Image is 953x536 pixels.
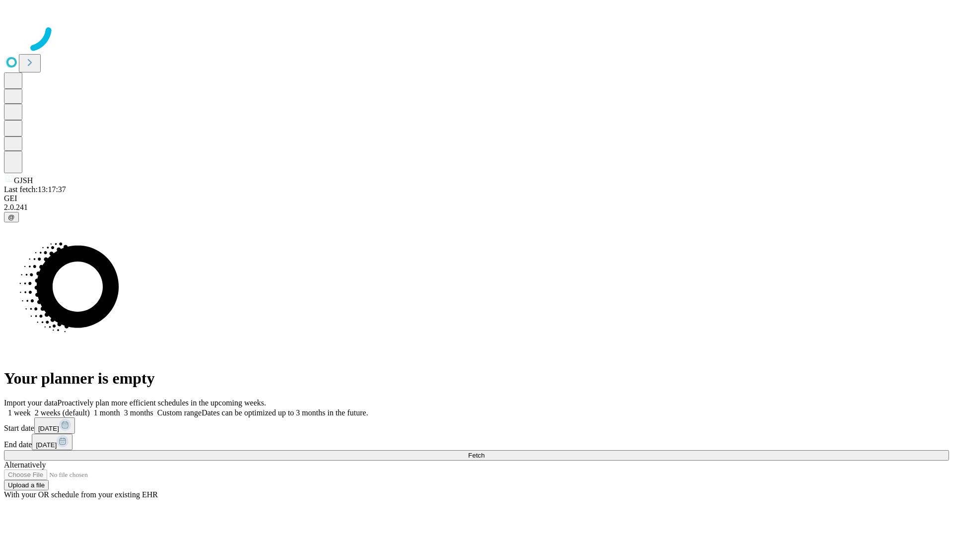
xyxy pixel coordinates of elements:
[4,450,949,461] button: Fetch
[4,194,949,203] div: GEI
[4,461,46,469] span: Alternatively
[8,213,15,221] span: @
[4,434,949,450] div: End date
[4,490,158,499] span: With your OR schedule from your existing EHR
[58,399,266,407] span: Proactively plan more efficient schedules in the upcoming weeks.
[157,408,202,417] span: Custom range
[8,408,31,417] span: 1 week
[32,434,72,450] button: [DATE]
[4,417,949,434] div: Start date
[468,452,484,459] span: Fetch
[4,185,66,194] span: Last fetch: 13:17:37
[202,408,368,417] span: Dates can be optimized up to 3 months in the future.
[35,408,90,417] span: 2 weeks (default)
[4,399,58,407] span: Import your data
[4,203,949,212] div: 2.0.241
[124,408,153,417] span: 3 months
[14,176,33,185] span: GJSH
[94,408,120,417] span: 1 month
[36,441,57,449] span: [DATE]
[4,212,19,222] button: @
[38,425,59,432] span: [DATE]
[4,369,949,388] h1: Your planner is empty
[4,480,49,490] button: Upload a file
[34,417,75,434] button: [DATE]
